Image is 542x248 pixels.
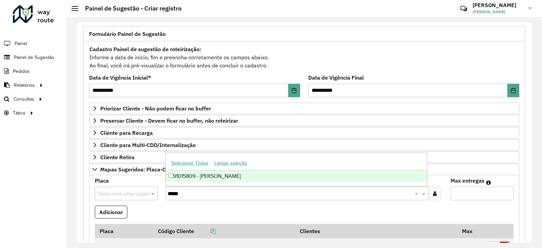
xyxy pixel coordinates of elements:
[89,74,151,82] label: Data de Vigência Inicial
[14,54,54,61] span: Painel de Sugestão
[100,106,211,111] span: Priorizar Cliente - Não podem ficar no buffer
[89,103,519,114] a: Priorizar Cliente - Não podem ficar no buffer
[78,5,182,12] h2: Painel de Sugestão - Criar registro
[295,224,457,238] th: Clientes
[13,109,25,117] span: Tático
[473,9,523,15] span: [PERSON_NAME]
[451,177,484,185] label: Max entregas
[486,180,491,185] em: Máximo de clientes que serão colocados na mesma rota com os clientes informados
[166,170,427,182] div: 91015809 - [PERSON_NAME]
[89,139,519,151] a: Cliente para Multi-CDD/Internalização
[194,228,216,234] a: Copiar
[168,158,211,168] button: Selecionar Todos
[13,68,30,75] span: Pedidos
[89,45,519,70] div: Informe a data de inicio, fim e preencha corretamente os campos abaixo. Ao final, você irá pré-vi...
[89,31,166,37] span: Formulário Painel de Sugestão
[211,158,250,168] button: Limpar seleção
[89,164,519,175] a: Mapas Sugeridos: Placa-Cliente
[288,84,300,97] button: Choose Date
[15,40,27,47] span: Painel
[89,115,519,126] a: Preservar Cliente - Devem ficar no buffer, não roteirizar
[89,127,519,139] a: Cliente para Recarga
[456,1,471,16] a: Contato Rápido
[153,224,295,238] th: Código Cliente
[507,84,519,97] button: Choose Date
[100,167,180,172] span: Mapas Sugeridos: Placa-Cliente
[89,46,201,53] strong: Cadastro Painel de sugestão de roteirização:
[100,142,196,148] span: Cliente para Multi-CDD/Internalização
[308,74,364,82] label: Data de Vigência Final
[89,151,519,163] a: Cliente Retira
[415,189,420,198] span: Clear all
[166,152,428,186] ng-dropdown-panel: Options list
[100,154,134,160] span: Cliente Retira
[14,96,34,103] span: Consultas
[100,130,153,136] span: Cliente para Recarga
[14,82,35,89] span: Relatórios
[100,118,238,123] span: Preservar Cliente - Devem ficar no buffer, não roteirizar
[458,224,485,238] th: Max
[95,206,127,219] button: Adicionar
[95,224,153,238] th: Placa
[473,2,523,8] h3: [PERSON_NAME]
[95,177,109,185] label: Placa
